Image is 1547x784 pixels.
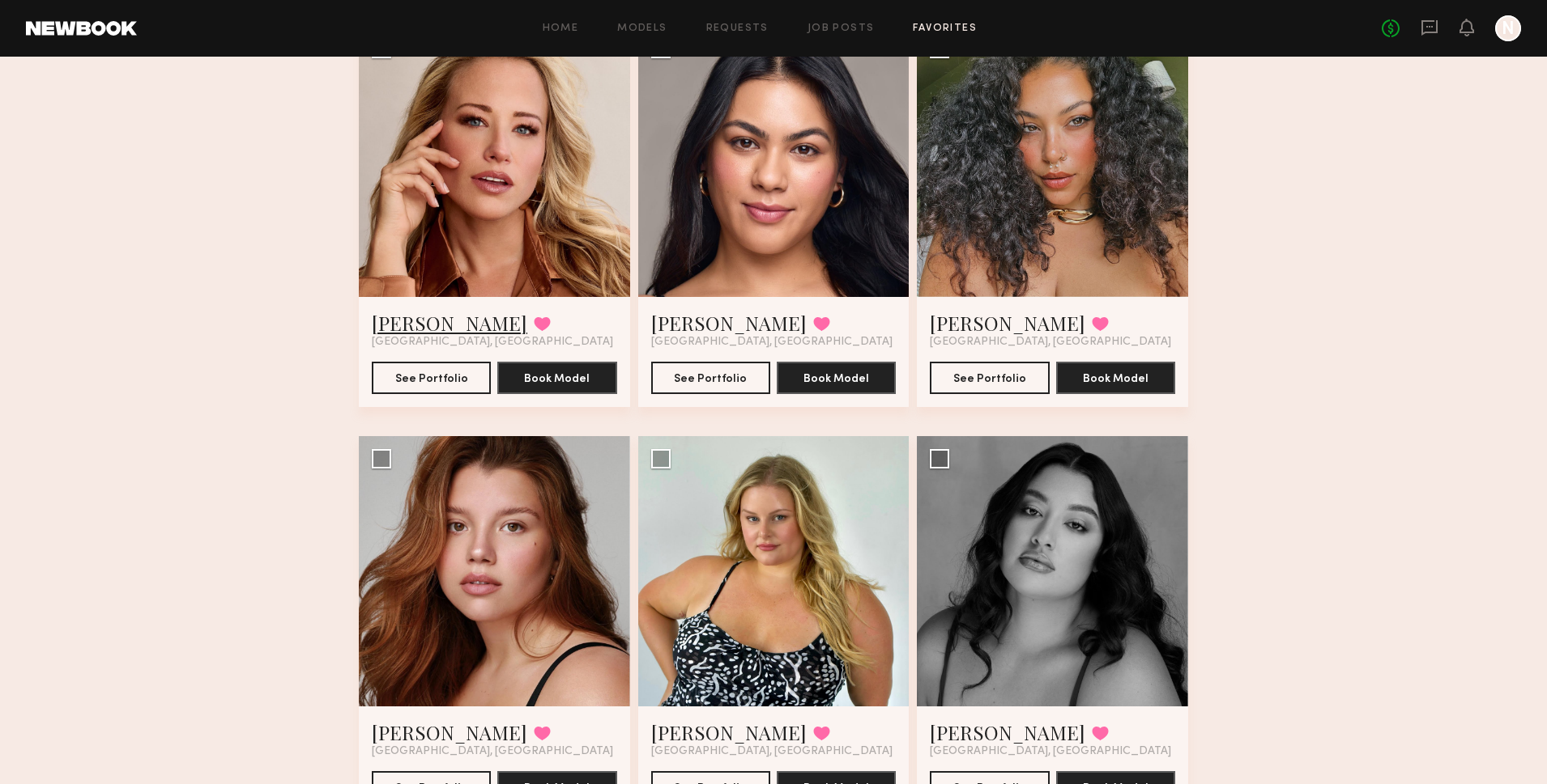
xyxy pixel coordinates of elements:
[617,23,667,34] a: Models
[777,371,896,384] a: Book Model
[497,371,616,384] a: Book Model
[930,336,1171,349] span: [GEOGRAPHIC_DATA], [GEOGRAPHIC_DATA]
[808,23,875,34] a: Job Posts
[372,310,527,336] a: [PERSON_NAME]
[497,362,616,394] button: Book Model
[777,362,896,394] button: Book Model
[372,362,491,394] button: See Portfolio
[543,23,579,34] a: Home
[930,310,1085,336] a: [PERSON_NAME]
[930,719,1085,745] a: [PERSON_NAME]
[930,745,1171,758] span: [GEOGRAPHIC_DATA], [GEOGRAPHIC_DATA]
[930,362,1049,394] button: See Portfolio
[1495,15,1521,41] a: N
[372,745,613,758] span: [GEOGRAPHIC_DATA], [GEOGRAPHIC_DATA]
[372,336,613,349] span: [GEOGRAPHIC_DATA], [GEOGRAPHIC_DATA]
[651,745,893,758] span: [GEOGRAPHIC_DATA], [GEOGRAPHIC_DATA]
[372,719,527,745] a: [PERSON_NAME]
[1056,362,1175,394] button: Book Model
[706,23,769,34] a: Requests
[651,310,807,336] a: [PERSON_NAME]
[651,362,770,394] button: See Portfolio
[651,336,893,349] span: [GEOGRAPHIC_DATA], [GEOGRAPHIC_DATA]
[913,23,977,34] a: Favorites
[651,719,807,745] a: [PERSON_NAME]
[1056,371,1175,384] a: Book Model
